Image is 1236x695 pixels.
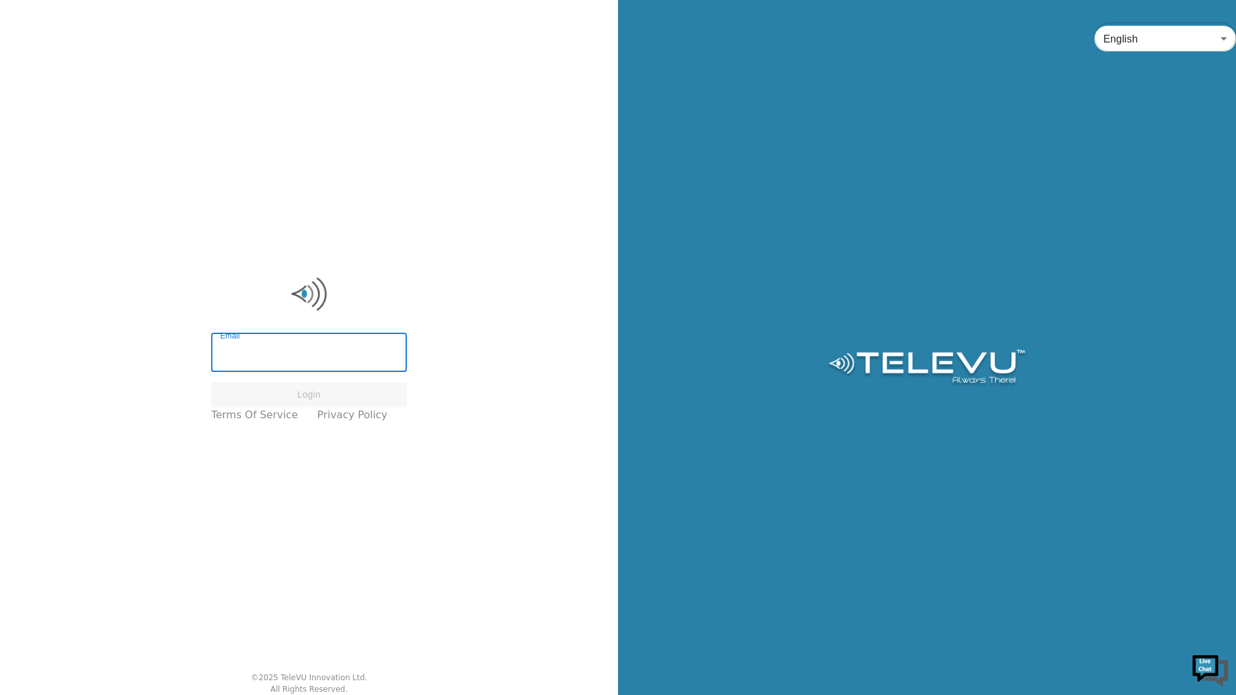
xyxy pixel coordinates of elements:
div: All Rights Reserved. [270,683,348,695]
div: English [1094,21,1236,57]
img: Logo [827,349,1027,388]
img: Logo [211,275,407,313]
div: © 2025 TeleVU Innovation Ltd. [251,672,368,683]
a: Terms of Service [211,407,298,423]
img: Chat Widget [1191,650,1230,689]
a: Privacy Policy [317,407,388,423]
